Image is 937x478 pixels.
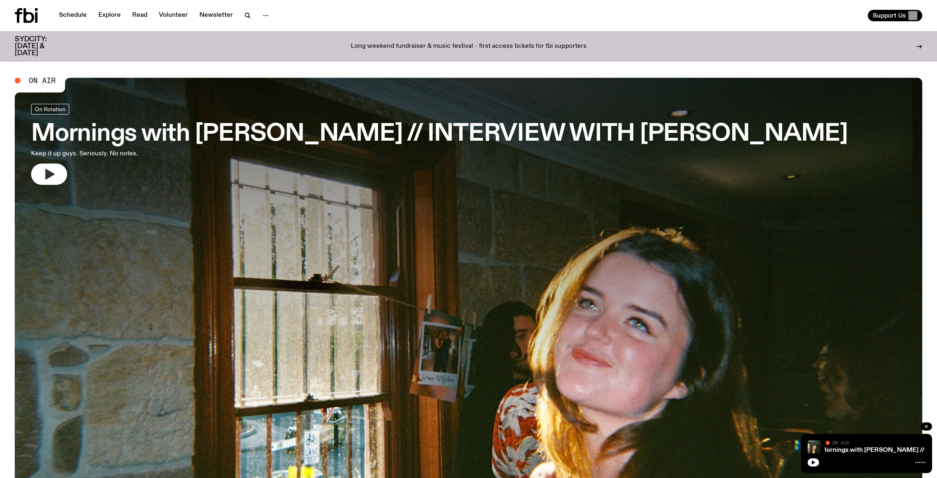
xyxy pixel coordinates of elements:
[873,12,906,19] span: Support Us
[35,106,65,112] span: On Rotation
[31,104,69,114] a: On Rotation
[832,440,849,445] span: On Air
[15,36,67,57] h3: SYDCITY: [DATE] & [DATE]
[31,104,848,185] a: Mornings with [PERSON_NAME] // INTERVIEW WITH [PERSON_NAME]Keep it up guys. Seriously. No notes.
[29,77,56,84] span: On Air
[31,123,848,146] h3: Mornings with [PERSON_NAME] // INTERVIEW WITH [PERSON_NAME]
[127,10,152,21] a: Read
[808,440,821,453] img: Freya smiles coyly as she poses for the image.
[54,10,92,21] a: Schedule
[154,10,193,21] a: Volunteer
[868,10,922,21] button: Support Us
[31,149,241,159] p: Keep it up guys. Seriously. No notes.
[351,43,587,50] p: Long weekend fundraiser & music festival - first access tickets for fbi supporters
[194,10,238,21] a: Newsletter
[93,10,126,21] a: Explore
